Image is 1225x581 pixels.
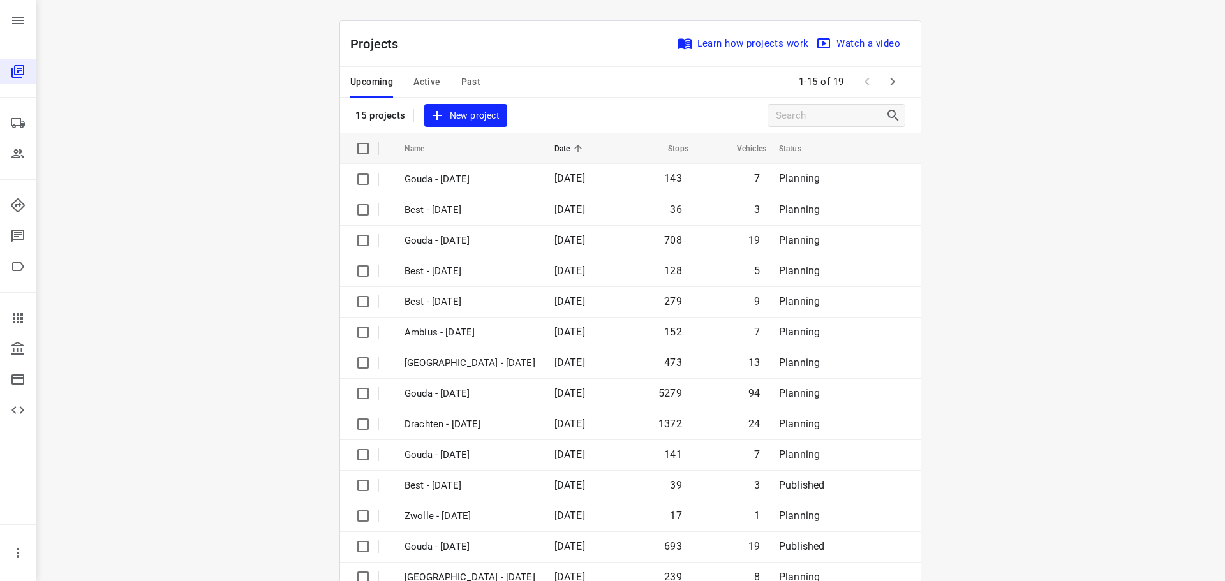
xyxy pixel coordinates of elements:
[554,203,585,216] span: [DATE]
[779,203,820,216] span: Planning
[554,479,585,491] span: [DATE]
[670,479,681,491] span: 39
[405,295,535,309] p: Best - Tuesday
[779,141,818,156] span: Status
[658,418,682,430] span: 1372
[405,203,535,217] p: Best - Friday
[554,326,585,338] span: [DATE]
[754,326,760,338] span: 7
[554,357,585,369] span: [DATE]
[664,448,682,460] span: 141
[779,265,820,277] span: Planning
[779,387,820,399] span: Planning
[405,448,535,462] p: Gouda - Friday
[779,479,825,491] span: Published
[748,418,760,430] span: 24
[405,264,535,279] p: Best - Thursday
[554,418,585,430] span: [DATE]
[720,141,766,156] span: Vehicles
[651,141,688,156] span: Stops
[754,510,760,522] span: 1
[886,108,905,123] div: Search
[779,510,820,522] span: Planning
[779,172,820,184] span: Planning
[554,448,585,460] span: [DATE]
[754,479,760,491] span: 3
[350,74,393,90] span: Upcoming
[355,110,406,121] p: 15 projects
[664,540,682,552] span: 693
[461,74,481,90] span: Past
[664,357,682,369] span: 473
[754,295,760,307] span: 9
[779,234,820,246] span: Planning
[779,418,820,430] span: Planning
[794,68,849,96] span: 1-15 of 19
[779,448,820,460] span: Planning
[664,295,682,307] span: 279
[405,509,535,524] p: Zwolle - Friday
[554,510,585,522] span: [DATE]
[554,295,585,307] span: [DATE]
[776,106,886,126] input: Search projects
[880,69,905,94] span: Next Page
[554,387,585,399] span: [DATE]
[754,448,760,460] span: 7
[670,510,681,522] span: 17
[748,357,760,369] span: 13
[664,326,682,338] span: 152
[554,234,585,246] span: [DATE]
[779,295,820,307] span: Planning
[670,203,681,216] span: 36
[779,357,820,369] span: Planning
[405,356,535,371] p: Antwerpen - Monday
[405,478,535,493] p: Best - Friday
[664,172,682,184] span: 143
[554,540,585,552] span: [DATE]
[405,141,442,156] span: Name
[405,233,535,248] p: Gouda - Thursday
[854,69,880,94] span: Previous Page
[754,172,760,184] span: 7
[748,387,760,399] span: 94
[405,417,535,432] p: Drachten - Monday
[748,234,760,246] span: 19
[664,234,682,246] span: 708
[554,265,585,277] span: [DATE]
[413,74,440,90] span: Active
[350,34,409,54] p: Projects
[405,325,535,340] p: Ambius - Monday
[658,387,682,399] span: 5279
[432,108,500,124] span: New project
[405,172,535,187] p: Gouda - Friday
[664,265,682,277] span: 128
[779,326,820,338] span: Planning
[754,265,760,277] span: 5
[754,203,760,216] span: 3
[554,172,585,184] span: [DATE]
[405,540,535,554] p: Gouda - Thursday
[424,104,507,128] button: New project
[405,386,535,401] p: Gouda - Monday
[779,540,825,552] span: Published
[748,540,760,552] span: 19
[554,141,587,156] span: Date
